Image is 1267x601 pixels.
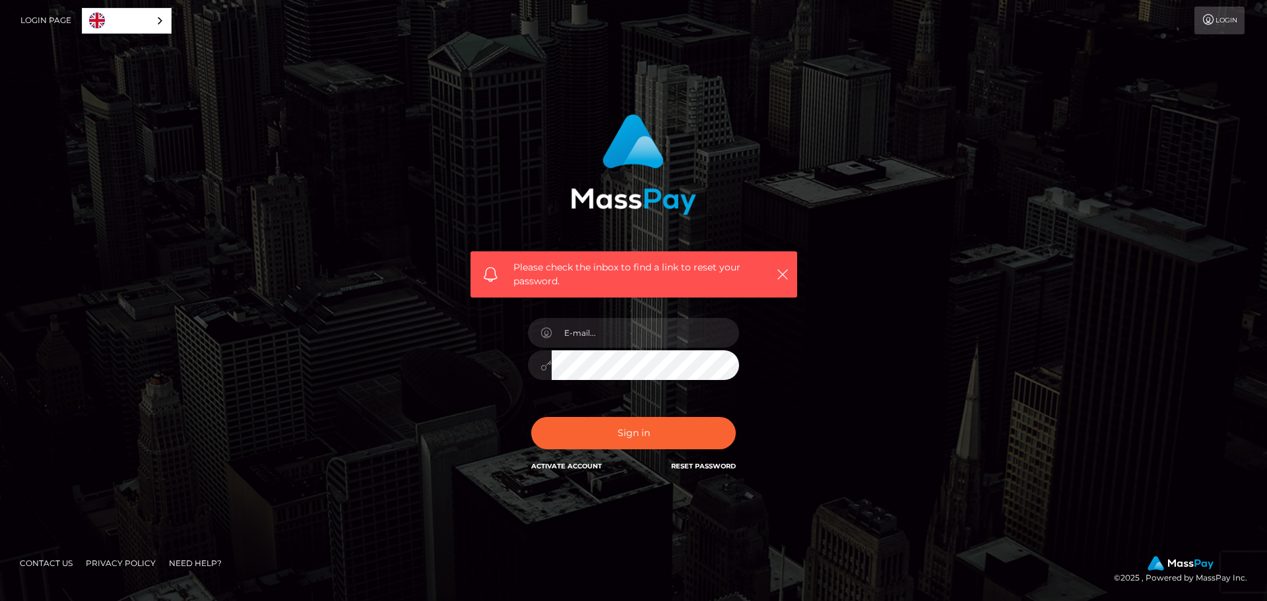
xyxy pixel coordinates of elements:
[20,7,71,34] a: Login Page
[531,462,602,470] a: Activate Account
[1114,556,1257,585] div: © 2025 , Powered by MassPay Inc.
[571,114,696,215] img: MassPay Login
[1148,556,1214,571] img: MassPay
[82,8,172,34] aside: Language selected: English
[82,9,171,33] a: English
[1194,7,1245,34] a: Login
[164,553,227,573] a: Need Help?
[82,8,172,34] div: Language
[671,462,736,470] a: Reset Password
[552,318,739,348] input: E-mail...
[531,417,736,449] button: Sign in
[513,261,754,288] span: Please check the inbox to find a link to reset your password.
[15,553,78,573] a: Contact Us
[81,553,161,573] a: Privacy Policy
